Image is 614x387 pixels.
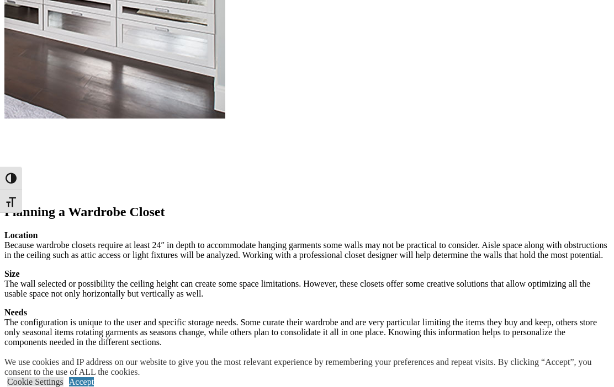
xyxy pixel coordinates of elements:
[4,205,610,219] h2: Planning a Wardrobe Closet
[4,356,43,365] strong: Aesthetics
[69,377,94,386] a: Accept
[4,269,610,299] p: The wall selected or possibility the ceiling height can create some space limitations. However, t...
[4,357,614,377] div: We use cookies and IP address on our website to give you the most relevant experience by remember...
[4,308,27,317] strong: Needs
[4,230,610,260] p: Because wardrobe closets require at least 24″ in depth to accommodate hanging garments some walls...
[4,230,38,240] strong: Location
[7,377,63,386] a: Cookie Settings
[4,269,20,278] strong: Size
[4,308,610,347] p: The configuration is unique to the user and specific storage needs. Some curate their wardrobe an...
